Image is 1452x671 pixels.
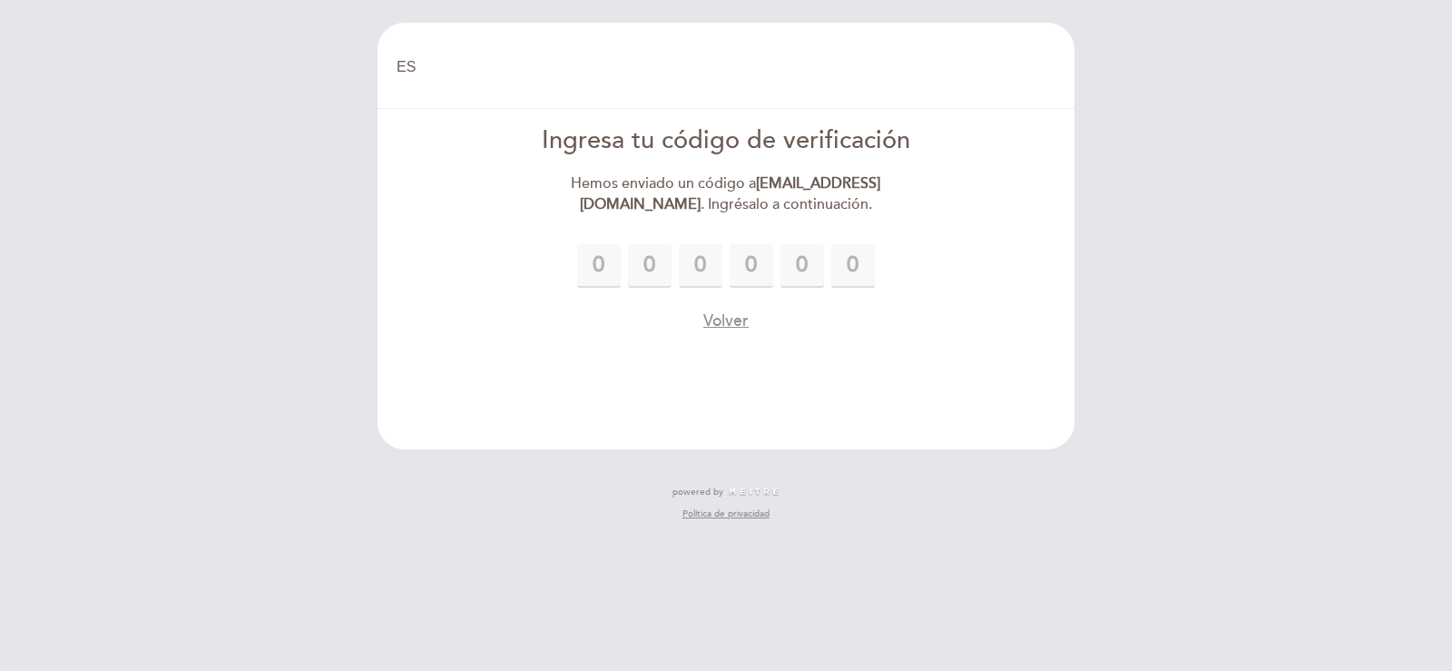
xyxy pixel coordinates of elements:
div: Hemos enviado un código a . Ingrésalo a continuación. [518,173,935,215]
a: Política de privacidad [682,508,770,520]
button: Volver [703,310,749,332]
input: 0 [730,244,773,288]
input: 0 [831,244,875,288]
input: 0 [577,244,621,288]
input: 0 [628,244,672,288]
a: powered by [672,486,780,498]
img: MEITRE [728,488,780,497]
input: 0 [780,244,824,288]
strong: [EMAIL_ADDRESS][DOMAIN_NAME] [580,174,881,213]
span: powered by [672,486,723,498]
div: Ingresa tu código de verificación [518,123,935,159]
input: 0 [679,244,722,288]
